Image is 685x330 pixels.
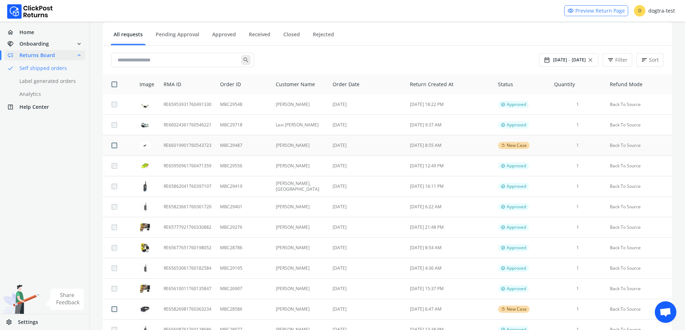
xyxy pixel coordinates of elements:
td: RE65610011760135847 [159,279,216,299]
th: Order Date [328,74,406,94]
img: row_image [140,283,150,294]
td: [DATE] [328,115,406,135]
a: help_centerHelp Center [4,102,85,112]
td: [PERSON_NAME] [271,299,328,320]
td: [PERSON_NAME], [GEOGRAPHIC_DATA] [271,176,328,197]
th: RMA ID [159,74,216,94]
th: Image [131,74,159,94]
td: [DATE] 18:22 PM [406,94,494,115]
span: help_center [7,102,19,112]
td: [PERSON_NAME] [271,217,328,238]
a: Approved [209,31,239,43]
td: [DATE] 15:37 PM [406,279,494,299]
td: [DATE] 6:47 AM [406,299,494,320]
th: Refund Mode [606,74,672,94]
span: Approved [507,224,526,230]
td: [DATE] 12:49 PM [406,156,494,176]
a: Rejected [310,31,337,43]
a: Closed [280,31,303,43]
img: Logo [7,4,53,19]
a: Received [246,31,273,43]
img: row_image [140,264,150,273]
span: close [587,55,594,65]
td: [DATE] [328,135,406,156]
a: Analytics [4,89,94,99]
span: expand_less [76,50,82,60]
td: Lexi [PERSON_NAME] [271,115,328,135]
td: 1 [550,238,606,258]
td: MBC29401 [216,197,271,217]
span: Home [19,29,34,36]
span: D [634,5,645,17]
span: Returns Board [19,52,55,59]
div: Open chat [655,301,676,323]
td: MBC29548 [216,94,271,115]
td: MBC29556 [216,156,271,176]
td: 1 [550,94,606,115]
span: handshake [7,39,19,49]
span: filter_list [607,55,614,65]
img: share feedback [45,289,84,310]
span: search [241,55,251,65]
span: - [568,56,570,64]
span: Approved [507,183,526,189]
td: 1 [550,258,606,279]
td: 1 [550,197,606,217]
span: sort [641,55,648,65]
td: Back To Source [606,279,672,299]
td: [DATE] [328,258,406,279]
span: verified [501,224,505,230]
td: RE65777921760330882 [159,217,216,238]
td: [PERSON_NAME] [271,197,328,217]
th: Return Created At [406,74,494,94]
td: Back To Source [606,94,672,115]
span: Approved [507,122,526,128]
td: Back To Source [606,176,672,197]
th: Quantity [550,74,606,94]
td: [DATE] [328,94,406,115]
td: RE65826981760363234 [159,299,216,320]
td: Back To Source [606,299,672,320]
td: 1 [550,217,606,238]
th: Order ID [216,74,271,94]
img: row_image [140,202,150,212]
span: expand_more [76,39,82,49]
td: 1 [550,115,606,135]
span: New Case [507,143,527,148]
td: [DATE] [328,238,406,258]
span: verified [501,204,505,210]
td: RE65950961760471359 [159,156,216,176]
span: low_priority [7,50,19,60]
td: [PERSON_NAME] [271,156,328,176]
td: 1 [550,156,606,176]
td: 1 [550,176,606,197]
img: row_image [140,242,150,253]
span: verified [501,102,505,107]
span: Approved [507,245,526,251]
td: RE65823661760361720 [159,197,216,217]
span: verified [501,245,505,251]
img: row_image [140,120,150,130]
span: [DATE] [572,57,586,63]
span: settings [6,317,18,327]
span: verified [501,265,505,271]
span: date_range [544,55,550,65]
span: done [7,63,14,73]
span: Approved [507,204,526,210]
a: All requests [111,31,146,43]
td: RE65653061760182584 [159,258,216,279]
td: [DATE] 6:22 AM [406,197,494,217]
span: New Case [507,306,527,312]
td: 1 [550,135,606,156]
button: sortSort [636,53,663,67]
span: Settings [18,319,38,326]
span: verified [501,183,505,189]
td: [PERSON_NAME] [271,135,328,156]
td: [DATE] [328,299,406,320]
td: [DATE] [328,156,406,176]
td: RE66019901760543723 [159,135,216,156]
td: Back To Source [606,258,672,279]
div: dogtra-test [634,5,675,17]
td: Back To Source [606,135,672,156]
span: Onboarding [19,40,49,47]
